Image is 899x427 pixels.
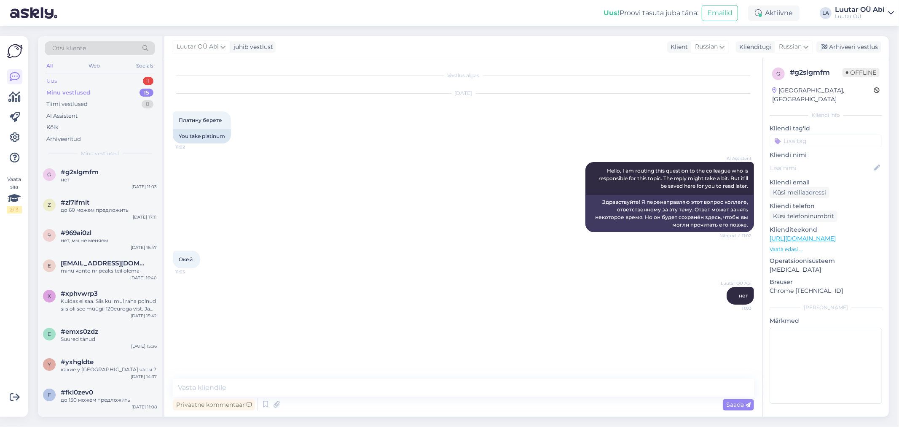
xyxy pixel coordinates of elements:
[142,100,153,108] div: 8
[61,358,94,366] span: #yxhgldte
[179,117,222,123] span: Платину берете
[48,171,51,178] span: g
[835,6,894,20] a: Luutar OÜ AbiLuutar OÜ
[598,168,749,189] span: Hello, I am routing this question to the colleague who is responsible for this topic. The reply m...
[726,401,751,408] span: Saada
[61,290,98,297] span: #xphvwrp3
[230,43,273,51] div: juhib vestlust
[719,232,751,239] span: Nähtud ✓ 11:02
[7,176,22,213] div: Vaata siia
[61,229,91,237] span: #969ai0zl
[61,335,157,343] div: Suured tänud
[175,269,207,275] span: 11:03
[772,86,874,104] div: [GEOGRAPHIC_DATA], [GEOGRAPHIC_DATA]
[61,206,157,214] div: до 60 можем предложить
[177,42,219,51] span: Luutar OÜ Abi
[46,77,57,85] div: Uus
[46,100,88,108] div: Tiimi vestlused
[748,5,800,21] div: Aktiivne
[777,70,781,77] span: g
[48,202,51,208] span: z
[179,256,193,262] span: Окей
[790,68,843,78] div: # g2slgmfm
[770,135,882,147] input: Lisa tag
[770,235,836,242] a: [URL][DOMAIN_NAME]
[46,89,90,97] div: Minu vestlused
[843,68,880,77] span: Offline
[173,72,754,79] div: Vestlus algas
[770,225,882,234] p: Klienditeekond
[61,259,148,267] span: ekurvits1982@gmail.com
[779,42,802,51] span: Russian
[770,316,882,325] p: Märkmed
[131,343,157,349] div: [DATE] 15:36
[131,184,157,190] div: [DATE] 11:03
[48,392,51,398] span: f
[61,267,157,275] div: minu konto nr peaks teil olema
[134,60,155,71] div: Socials
[604,9,620,17] b: Uus!
[46,123,59,132] div: Kõik
[46,112,78,120] div: AI Assistent
[702,5,738,21] button: Emailid
[720,280,751,286] span: Luutar OÜ Abi
[770,202,882,211] p: Kliendi telefon
[770,304,882,311] div: [PERSON_NAME]
[81,150,119,157] span: Minu vestlused
[604,8,698,18] div: Proovi tasuta juba täna:
[770,178,882,187] p: Kliendi email
[61,389,93,396] span: #fkl0zev0
[667,43,688,51] div: Klient
[173,399,255,411] div: Privaatne kommentaar
[61,366,157,373] div: какие у [GEOGRAPHIC_DATA] часы ?
[720,305,751,311] span: 11:03
[175,144,207,150] span: 11:02
[48,232,51,238] span: 9
[61,237,157,244] div: нет, мы не меняем
[7,206,22,213] div: 2 / 3
[585,195,754,232] div: Здравствуйте! Я перенаправляю этот вопрос коллеге, ответственному за эту тему. Ответ может занять...
[770,257,882,265] p: Operatsioonisüsteem
[131,404,157,410] div: [DATE] 11:08
[46,135,81,143] div: Arhiveeritud
[61,199,89,206] span: #zl7lfmit
[61,297,157,313] div: Kuidas ei saa. Siis kui mul raha polnud siis oli see müügil 120euroga vist. Ja nüüd kui on ja tah...
[770,111,882,119] div: Kliendi info
[770,187,829,198] div: Küsi meiliaadressi
[173,89,754,97] div: [DATE]
[835,13,885,20] div: Luutar OÜ
[131,313,157,319] div: [DATE] 15:42
[736,43,772,51] div: Klienditugi
[48,331,51,337] span: e
[770,151,882,159] p: Kliendi nimi
[87,60,102,71] div: Web
[770,286,882,295] p: Chrome [TECHNICAL_ID]
[695,42,718,51] span: Russian
[720,155,751,162] span: AI Assistent
[7,43,23,59] img: Askly Logo
[140,89,153,97] div: 15
[173,129,231,143] div: You take platinum
[130,275,157,281] div: [DATE] 16:40
[770,163,872,173] input: Lisa nimi
[816,41,881,53] div: Arhiveeri vestlus
[143,77,153,85] div: 1
[48,361,51,368] span: y
[770,124,882,133] p: Kliendi tag'id
[133,214,157,220] div: [DATE] 17:11
[835,6,885,13] div: Luutar OÜ Abi
[131,373,157,380] div: [DATE] 14:37
[61,168,99,176] span: #g2slgmfm
[52,44,86,53] span: Otsi kliente
[820,7,832,19] div: LA
[48,293,51,299] span: x
[739,292,748,299] span: нет
[61,396,157,404] div: до 150 можем предложить
[131,244,157,251] div: [DATE] 16:47
[45,60,54,71] div: All
[48,262,51,269] span: e
[770,246,882,253] p: Vaata edasi ...
[770,278,882,286] p: Brauser
[61,328,98,335] span: #emxs0zdz
[770,265,882,274] p: [MEDICAL_DATA]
